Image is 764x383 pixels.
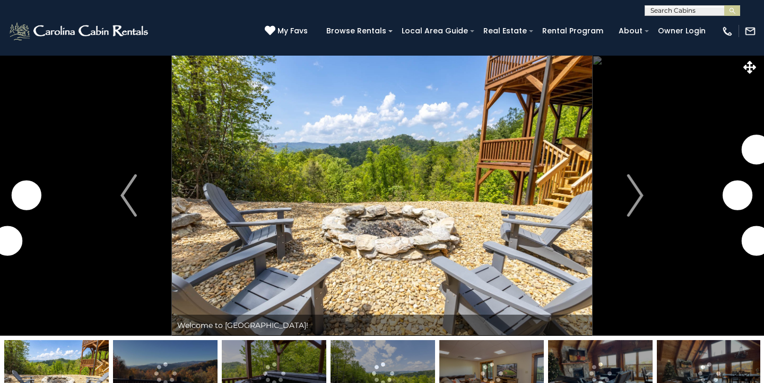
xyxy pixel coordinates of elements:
[277,25,308,37] span: My Favs
[478,23,532,39] a: Real Estate
[120,174,136,217] img: arrow
[627,174,643,217] img: arrow
[85,55,172,336] button: Previous
[172,315,592,336] div: Welcome to [GEOGRAPHIC_DATA]!
[537,23,609,39] a: Rental Program
[722,25,733,37] img: phone-regular-white.png
[396,23,473,39] a: Local Area Guide
[321,23,392,39] a: Browse Rentals
[8,21,151,42] img: White-1-2.png
[653,23,711,39] a: Owner Login
[744,25,756,37] img: mail-regular-white.png
[613,23,648,39] a: About
[265,25,310,37] a: My Favs
[592,55,679,336] button: Next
